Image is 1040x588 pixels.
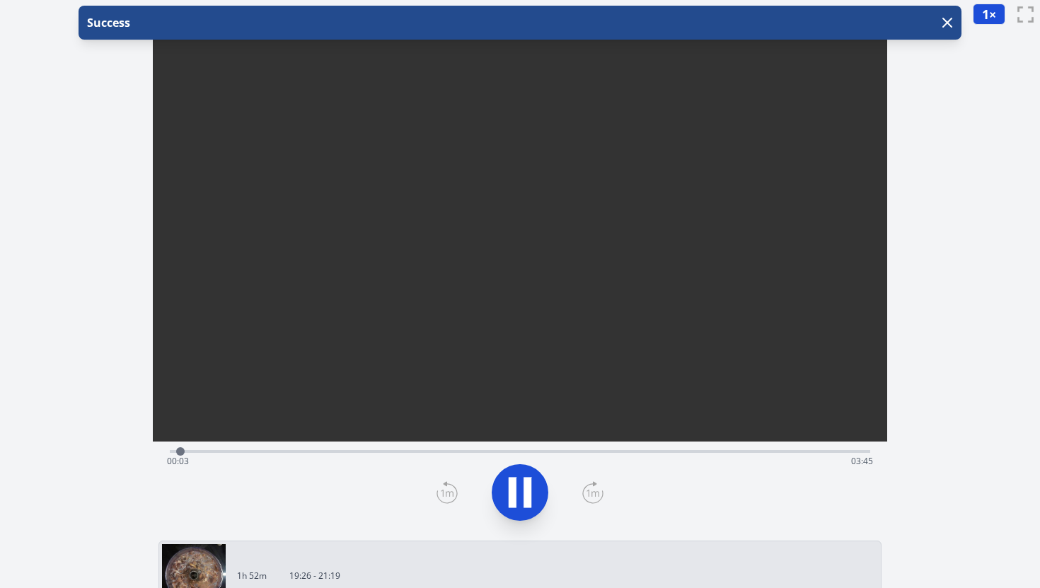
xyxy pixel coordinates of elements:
button: 1× [973,4,1005,25]
span: 03:45 [851,455,873,467]
span: 00:03 [167,455,189,467]
a: 00:01:43 [493,4,547,25]
p: 19:26 - 21:19 [289,570,340,582]
p: 1h 52m [237,570,267,582]
p: Success [84,14,130,31]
